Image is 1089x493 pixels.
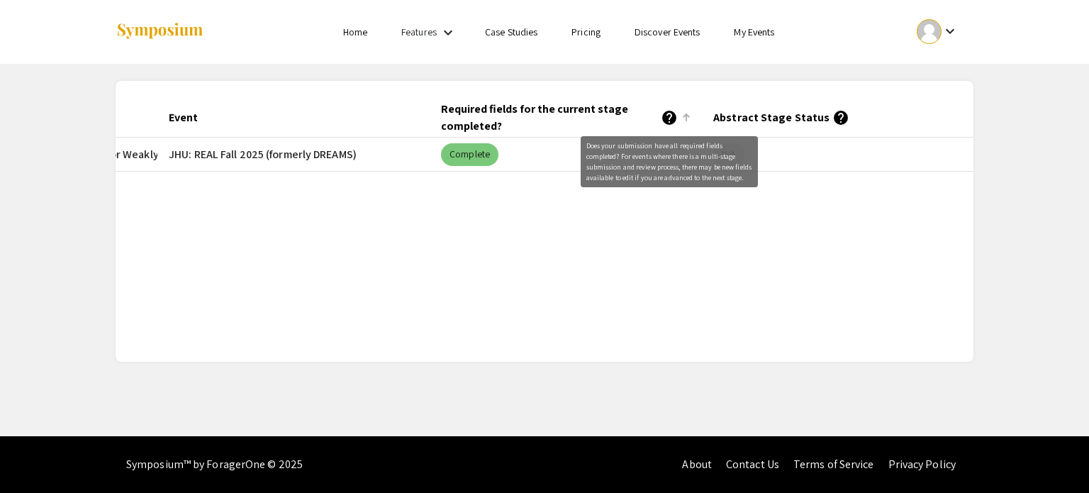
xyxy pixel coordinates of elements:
a: Contact Us [726,457,779,472]
mat-icon: Expand account dropdown [942,23,959,40]
div: Event [169,109,211,126]
div: Event [169,109,198,126]
a: Case Studies [485,26,537,38]
div: Required fields for the current stage completed?help [441,101,691,135]
a: My Events [734,26,774,38]
mat-icon: help [832,109,849,126]
mat-chip: Complete [441,143,498,166]
img: Symposium by ForagerOne [116,22,204,41]
div: Required fields for the current stage completed? [441,101,678,135]
a: Home [343,26,367,38]
a: Privacy Policy [888,457,956,472]
a: Terms of Service [793,457,874,472]
a: Discover Events [635,26,700,38]
mat-icon: Expand Features list [440,24,457,41]
button: Expand account dropdown [902,16,973,48]
div: Symposium™ by ForagerOne © 2025 [126,436,303,493]
mat-header-cell: Abstract Stage Status [702,98,974,138]
iframe: Chat [11,429,60,482]
a: Features [401,26,437,38]
a: About [682,457,712,472]
a: Pricing [571,26,601,38]
div: Does your submission have all required fields completed? For events where there is a multi-stage ... [581,136,758,187]
mat-icon: help [661,109,678,126]
mat-cell: JHU: REAL Fall 2025 (formerly DREAMS) [157,138,430,172]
